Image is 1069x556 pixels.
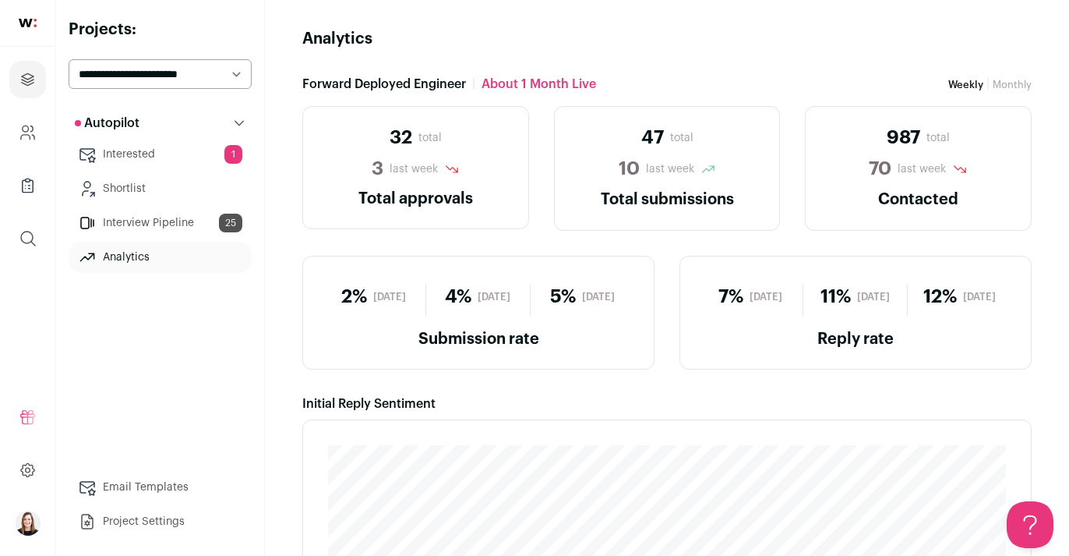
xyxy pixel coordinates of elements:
[322,188,510,210] h2: Total approvals
[750,291,782,303] span: [DATE]
[718,285,743,310] span: 7%
[582,291,615,303] span: [DATE]
[341,285,367,310] span: 2%
[619,157,640,182] span: 10
[69,207,252,239] a: Interview Pipeline25
[69,108,252,139] button: Autopilot
[926,130,950,146] span: total
[390,161,438,177] span: last week
[322,328,635,350] h2: Submission rate
[302,28,372,50] h1: Analytics
[993,80,1032,90] a: Monthly
[75,114,139,133] p: Autopilot
[302,395,1032,413] div: Initial Reply Sentiment
[69,19,252,41] h2: Projects:
[224,145,242,164] span: 1
[646,161,694,177] span: last week
[887,126,920,151] span: 987
[573,188,761,211] h2: Total submissions
[302,75,466,94] span: Forward Deployed Engineer
[9,61,46,98] a: Projects
[16,511,41,536] button: Open dropdown
[550,285,576,310] span: 5%
[923,285,957,310] span: 12%
[857,291,890,303] span: [DATE]
[16,511,41,536] img: 15272052-medium_jpg
[699,328,1012,350] h2: Reply rate
[418,130,442,146] span: total
[69,173,252,204] a: Shortlist
[69,472,252,503] a: Email Templates
[390,126,412,151] span: 32
[824,188,1012,211] h2: Contacted
[69,242,252,273] a: Analytics
[478,291,510,303] span: [DATE]
[9,167,46,204] a: Company Lists
[963,291,996,303] span: [DATE]
[372,157,383,182] span: 3
[445,285,471,310] span: 4%
[986,78,990,90] span: |
[9,114,46,151] a: Company and ATS Settings
[219,214,242,232] span: 25
[482,75,596,94] span: about 1 month Live
[869,157,891,182] span: 70
[69,139,252,170] a: Interested1
[898,161,946,177] span: last week
[1007,501,1053,548] iframe: Help Scout Beacon - Open
[820,285,851,310] span: 11%
[670,130,693,146] span: total
[69,506,252,537] a: Project Settings
[472,75,475,94] span: |
[19,19,37,27] img: wellfound-shorthand-0d5821cbd27db2630d0214b213865d53afaa358527fdda9d0ea32b1df1b89c2c.svg
[641,126,664,151] span: 47
[373,291,406,303] span: [DATE]
[948,80,983,90] span: Weekly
